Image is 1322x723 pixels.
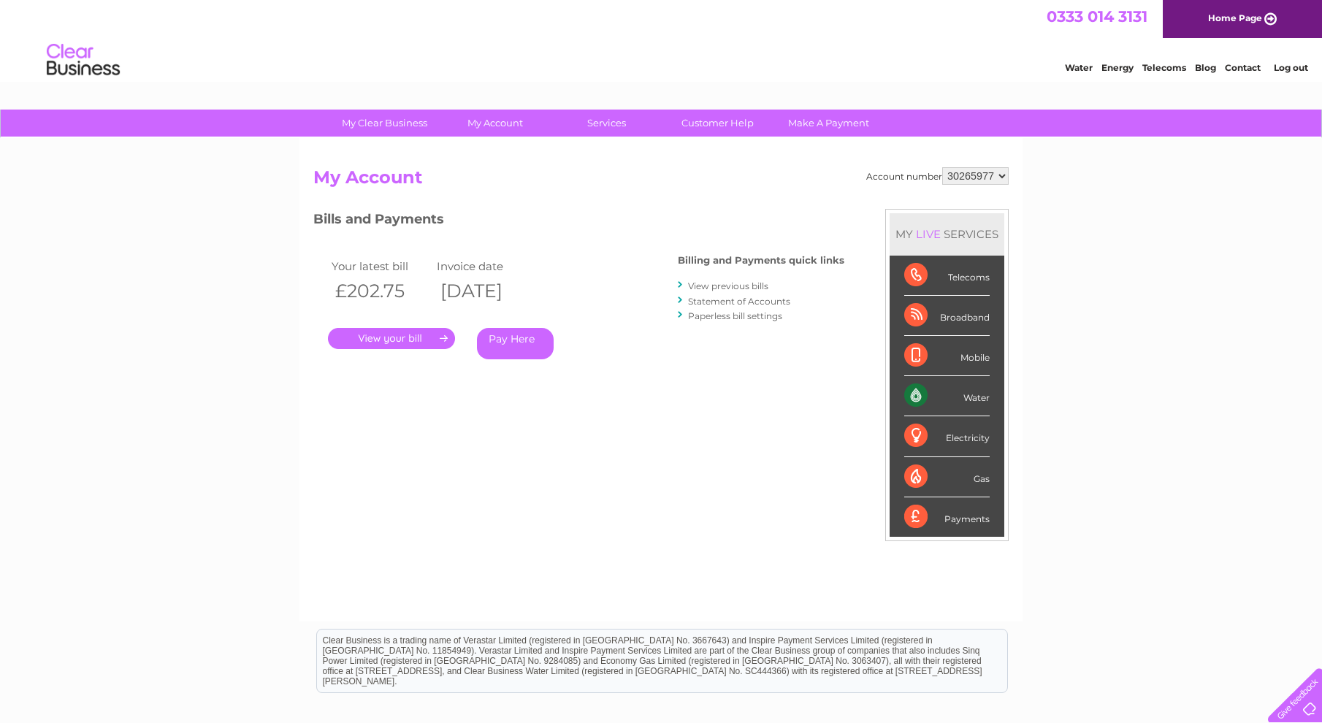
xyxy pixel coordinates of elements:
a: Water [1065,62,1093,73]
div: MY SERVICES [890,213,1004,255]
h4: Billing and Payments quick links [678,255,844,266]
div: Gas [904,457,990,497]
h3: Bills and Payments [313,209,844,234]
div: Clear Business is a trading name of Verastar Limited (registered in [GEOGRAPHIC_DATA] No. 3667643... [317,8,1007,71]
a: Statement of Accounts [688,296,790,307]
div: LIVE [913,227,944,241]
div: Telecoms [904,256,990,296]
h2: My Account [313,167,1009,195]
a: Contact [1225,62,1261,73]
a: Telecoms [1142,62,1186,73]
a: Blog [1195,62,1216,73]
div: Broadband [904,296,990,336]
div: Electricity [904,416,990,456]
a: Paperless bill settings [688,310,782,321]
a: My Clear Business [324,110,445,137]
th: [DATE] [433,276,538,306]
a: Energy [1101,62,1134,73]
img: logo.png [46,38,121,83]
td: Your latest bill [328,256,433,276]
td: Invoice date [433,256,538,276]
div: Water [904,376,990,416]
a: Make A Payment [768,110,889,137]
a: Log out [1274,62,1308,73]
div: Account number [866,167,1009,185]
th: £202.75 [328,276,433,306]
a: Pay Here [477,328,554,359]
a: Services [546,110,667,137]
a: View previous bills [688,280,768,291]
a: Customer Help [657,110,778,137]
a: 0333 014 3131 [1047,7,1147,26]
a: My Account [435,110,556,137]
a: . [328,328,455,349]
div: Payments [904,497,990,537]
div: Mobile [904,336,990,376]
